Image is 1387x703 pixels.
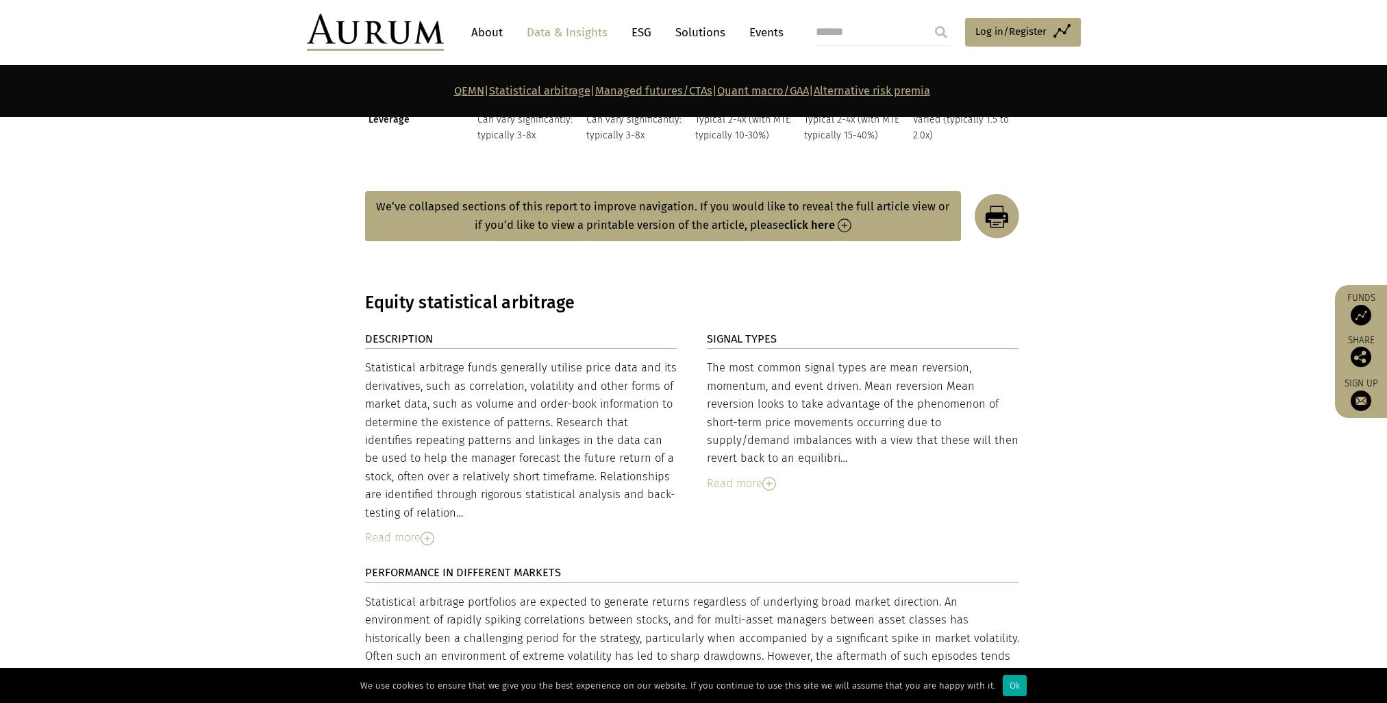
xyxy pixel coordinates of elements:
[927,18,955,46] input: Submit
[1351,305,1371,325] img: Access Funds
[707,475,1019,493] div: Read more
[1342,292,1380,325] a: Funds
[365,566,561,579] strong: PERFORMANCE IN DIFFERENT MARKETS
[1342,378,1380,411] a: Sign up
[365,359,677,522] div: Statistical arbitrage funds generally utilise price data and its derivatives, such as correlation...
[365,529,677,547] div: Read more
[975,23,1047,40] span: Log in/Register
[1342,336,1380,367] div: Share
[1003,675,1027,696] div: Ok
[474,109,583,147] td: Can vary significantly: typically 3-8x
[583,109,692,147] td: Can vary significantly: typically 3-8x
[365,109,474,147] td: Leverage
[801,109,910,147] td: Typical 2-4x (with MTE typically 15-40%)
[961,194,1019,238] img: Print Report
[1351,347,1371,367] img: Share this post
[742,20,784,45] a: Events
[762,477,776,491] img: Read More
[814,84,930,97] a: Alternative risk premia
[365,332,433,345] strong: DESCRIPTION
[595,84,712,97] a: Managed futures/CTAs
[454,84,484,97] a: QEMN
[365,293,1019,313] h3: Equity statistical arbitrage
[838,219,851,232] img: Read More
[1351,391,1371,411] img: Sign up to our newsletter
[692,109,801,147] td: Typical 2-4x (with MTE typically 10-30%)
[707,332,777,345] strong: SIGNAL TYPES
[421,532,434,545] img: Read More
[464,20,510,45] a: About
[910,109,1019,147] td: Varied (typically 1.5 to 2.0x)
[965,18,1081,47] a: Log in/Register
[454,84,930,97] strong: | | | |
[668,20,732,45] a: Solutions
[717,84,809,97] a: Quant macro/GAA
[520,20,614,45] a: Data & Insights
[625,20,658,45] a: ESG
[784,219,835,232] strong: click here
[365,593,1019,684] div: Statistical arbitrage portfolios are expected to generate returns regardless of underlying broad ...
[365,191,961,241] button: We’ve collapsed sections of this report to improve navigation. If you would like to reveal the fu...
[307,14,444,51] img: Aurum
[707,359,1019,467] div: The most common signal types are mean reversion, momentum, and event driven. Mean reversion Mean ...
[489,84,590,97] a: Statistical arbitrage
